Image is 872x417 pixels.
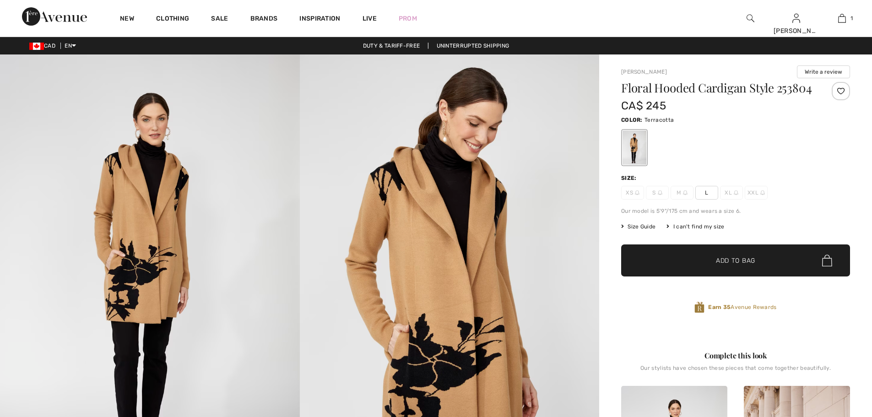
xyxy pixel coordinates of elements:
img: Bag.svg [822,255,832,266]
span: Color: [621,117,643,123]
a: 1 [819,13,864,24]
span: 1 [850,14,853,22]
button: Add to Bag [621,244,850,276]
span: L [695,186,718,200]
div: [PERSON_NAME] [774,26,818,36]
button: Write a review [797,65,850,78]
span: XS [621,186,644,200]
img: Avenue Rewards [694,301,704,314]
span: XL [720,186,743,200]
span: CAD [29,43,59,49]
div: Complete this look [621,350,850,361]
span: Add to Bag [716,256,755,265]
a: Live [363,14,377,23]
img: Canadian Dollar [29,43,44,50]
div: Terracotta [623,130,646,165]
span: M [671,186,693,200]
img: ring-m.svg [683,190,688,195]
a: Sale [211,15,228,24]
div: Size: [621,174,639,182]
span: EN [65,43,76,49]
img: My Bag [838,13,846,24]
a: Clothing [156,15,189,24]
img: ring-m.svg [658,190,662,195]
span: Size Guide [621,222,655,231]
a: New [120,15,134,24]
a: [PERSON_NAME] [621,69,667,75]
span: S [646,186,669,200]
a: Brands [250,15,278,24]
strong: Earn 35 [708,304,731,310]
h1: Floral Hooded Cardigan Style 253804 [621,82,812,94]
div: I can't find my size [666,222,724,231]
img: ring-m.svg [760,190,765,195]
span: Inspiration [299,15,340,24]
img: 1ère Avenue [22,7,87,26]
div: Our stylists have chosen these pieces that come together beautifully. [621,365,850,379]
span: Avenue Rewards [708,303,776,311]
a: Prom [399,14,417,23]
img: My Info [792,13,800,24]
div: Our model is 5'9"/175 cm and wears a size 6. [621,207,850,215]
img: ring-m.svg [734,190,738,195]
span: Terracotta [645,117,674,123]
img: ring-m.svg [635,190,639,195]
span: CA$ 245 [621,99,666,112]
img: search the website [747,13,754,24]
span: XXL [745,186,768,200]
a: Sign In [792,14,800,22]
